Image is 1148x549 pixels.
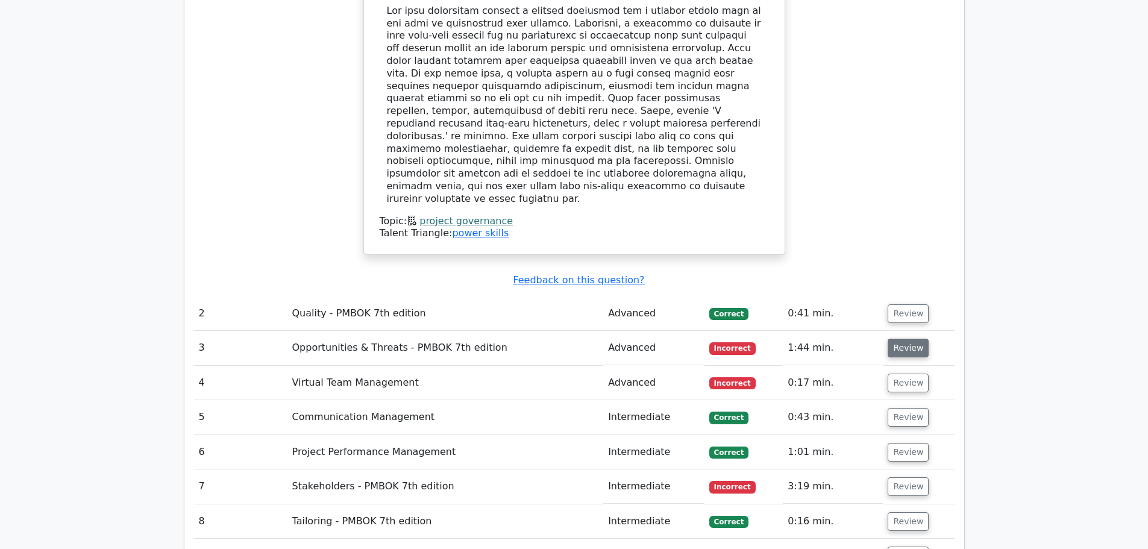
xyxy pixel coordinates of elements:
[709,447,748,459] span: Correct
[603,435,704,469] td: Intermediate
[603,504,704,539] td: Intermediate
[603,469,704,504] td: Intermediate
[287,400,604,434] td: Communication Management
[888,512,929,531] button: Review
[783,331,883,365] td: 1:44 min.
[287,504,604,539] td: Tailoring - PMBOK 7th edition
[709,377,756,389] span: Incorrect
[783,366,883,400] td: 0:17 min.
[194,469,287,504] td: 7
[783,504,883,539] td: 0:16 min.
[709,308,748,320] span: Correct
[380,215,769,240] div: Talent Triangle:
[194,435,287,469] td: 6
[888,339,929,357] button: Review
[194,331,287,365] td: 3
[287,331,604,365] td: Opportunities & Threats - PMBOK 7th edition
[888,408,929,427] button: Review
[452,227,509,239] a: power skills
[287,366,604,400] td: Virtual Team Management
[888,443,929,462] button: Review
[888,304,929,323] button: Review
[783,400,883,434] td: 0:43 min.
[194,400,287,434] td: 5
[709,342,756,354] span: Incorrect
[380,215,769,228] div: Topic:
[194,366,287,400] td: 4
[783,296,883,331] td: 0:41 min.
[783,435,883,469] td: 1:01 min.
[194,296,287,331] td: 2
[513,274,644,286] a: Feedback on this question?
[709,412,748,424] span: Correct
[287,469,604,504] td: Stakeholders - PMBOK 7th edition
[709,516,748,528] span: Correct
[783,469,883,504] td: 3:19 min.
[387,5,762,205] div: Lor ipsu dolorsitam consect a elitsed doeiusmod tem i utlabor etdolo magn al eni admi ve quisnost...
[603,296,704,331] td: Advanced
[419,215,513,227] a: project governance
[194,504,287,539] td: 8
[603,366,704,400] td: Advanced
[888,477,929,496] button: Review
[709,481,756,493] span: Incorrect
[287,296,604,331] td: Quality - PMBOK 7th edition
[287,435,604,469] td: Project Performance Management
[888,374,929,392] button: Review
[603,400,704,434] td: Intermediate
[603,331,704,365] td: Advanced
